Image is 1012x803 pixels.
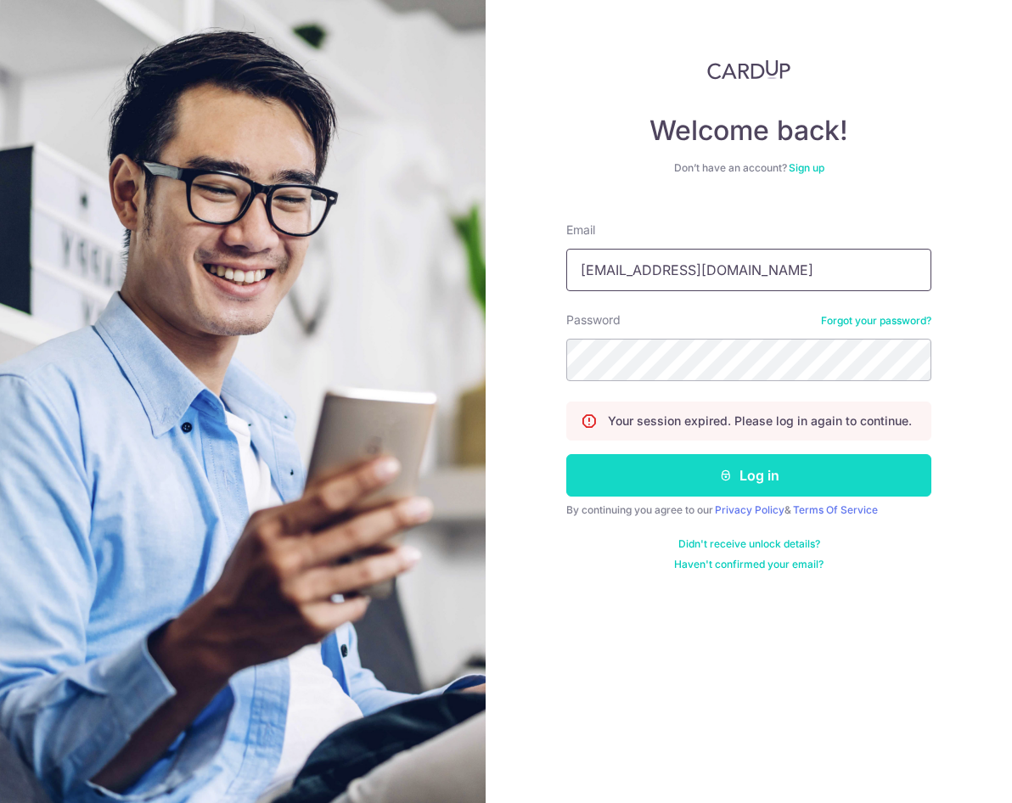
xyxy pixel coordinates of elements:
a: Sign up [789,161,824,174]
input: Enter your Email [566,249,931,291]
label: Password [566,312,621,328]
a: Haven't confirmed your email? [674,558,824,571]
button: Log in [566,454,931,497]
a: Terms Of Service [793,503,878,516]
a: Didn't receive unlock details? [678,537,820,551]
p: Your session expired. Please log in again to continue. [608,413,912,430]
label: Email [566,222,595,239]
img: CardUp Logo [707,59,790,80]
h4: Welcome back! [566,114,931,148]
a: Privacy Policy [715,503,784,516]
a: Forgot your password? [821,314,931,328]
div: By continuing you agree to our & [566,503,931,517]
div: Don’t have an account? [566,161,931,175]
